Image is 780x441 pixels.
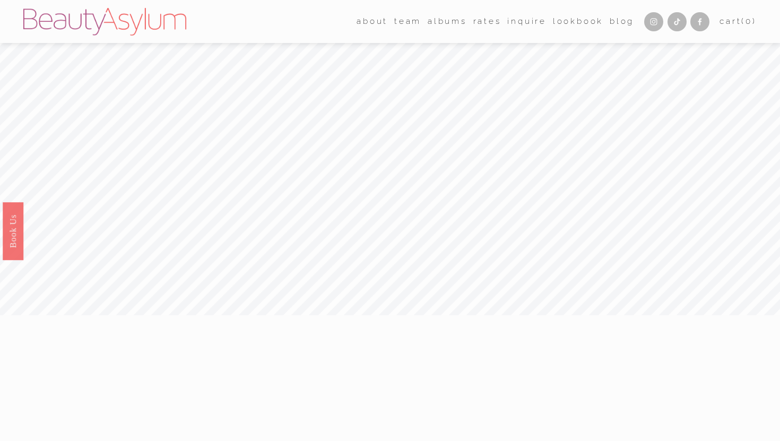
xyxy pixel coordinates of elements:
[644,12,663,31] a: Instagram
[668,12,687,31] a: TikTok
[394,14,421,29] span: team
[357,13,388,29] a: folder dropdown
[473,13,501,29] a: Rates
[357,14,388,29] span: about
[3,202,23,260] a: Book Us
[610,13,634,29] a: Blog
[553,13,603,29] a: Lookbook
[428,13,467,29] a: albums
[741,16,756,26] span: ( )
[394,13,421,29] a: folder dropdown
[507,13,547,29] a: Inquire
[720,14,757,29] a: 0 items in cart
[690,12,709,31] a: Facebook
[23,8,186,36] img: Beauty Asylum | Bridal Hair &amp; Makeup Charlotte &amp; Atlanta
[746,16,752,26] span: 0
